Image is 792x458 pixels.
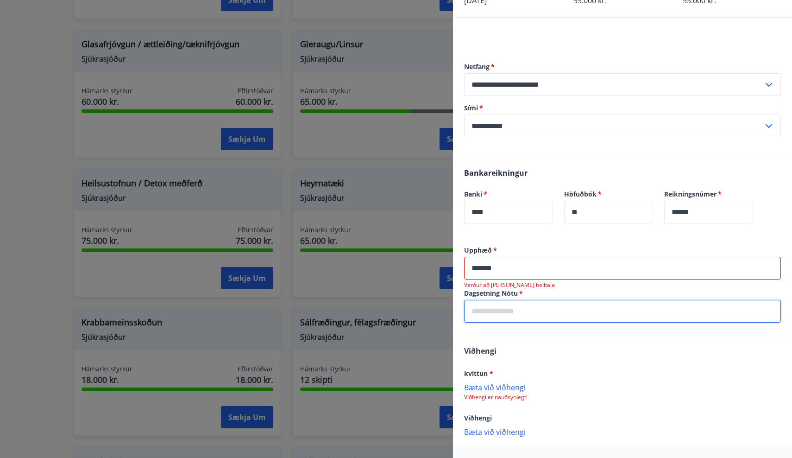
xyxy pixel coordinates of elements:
[464,62,781,71] label: Netfang
[464,281,781,289] p: Verður að [PERSON_NAME] heiltala
[664,190,753,199] label: Reikningsnúmer
[564,190,653,199] label: Höfuðbók
[464,427,781,436] p: Bæta við viðhengi
[464,382,781,392] p: Bæta við viðhengi
[464,369,493,378] span: kvittun
[464,257,781,280] div: Upphæð
[464,413,492,422] span: Viðhengi
[464,289,781,298] label: Dagsetning Nótu
[464,300,781,323] div: Dagsetning Nótu
[464,246,781,255] label: Upphæð
[464,103,781,113] label: Sími
[464,346,497,356] span: Viðhengi
[464,168,528,178] span: Bankareikningur
[464,394,781,401] p: Viðhengi er nauðsynlegt!
[464,190,553,199] label: Banki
